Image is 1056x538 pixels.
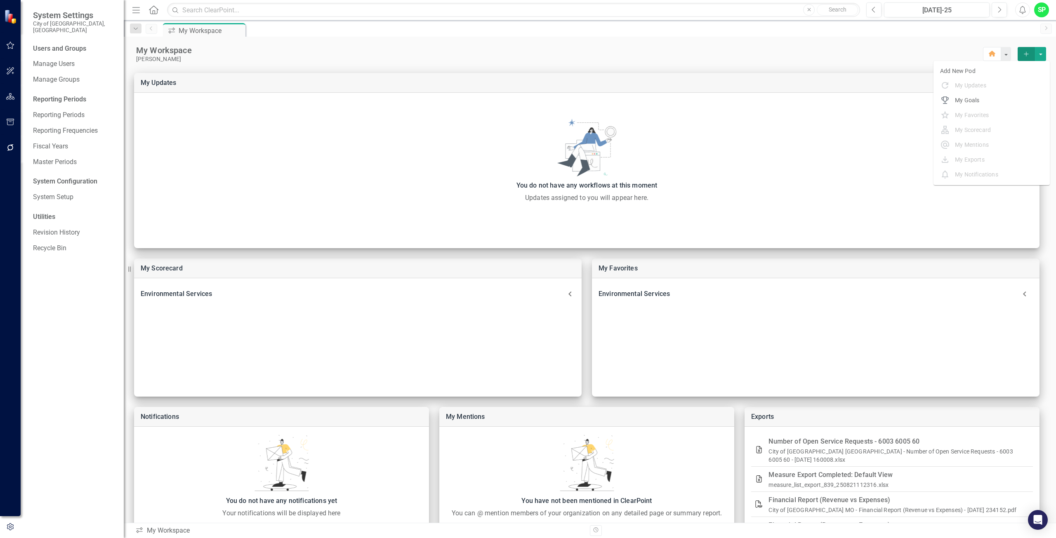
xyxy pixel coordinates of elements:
[138,495,425,507] div: You do not have any notifications yet
[136,56,983,63] div: [PERSON_NAME]
[33,212,115,222] div: Utilities
[167,3,860,17] input: Search ClearPoint...
[955,95,1043,105] div: My Goals
[135,526,584,536] div: My Workspace
[33,142,115,151] a: Fiscal Years
[33,228,115,237] a: Revision History
[138,180,1035,191] div: You do not have any workflows at this moment
[1028,510,1048,530] div: Open Intercom Messenger
[134,285,582,303] div: Environmental Services
[33,10,115,20] span: System Settings
[33,177,115,186] div: System Configuration
[768,448,1013,463] a: City of [GEOGRAPHIC_DATA] [GEOGRAPHIC_DATA] - Number of Open Service Requests - 6003 6005 60 - [D...
[33,75,115,85] a: Manage Groups
[136,45,983,56] div: My Workspace
[141,288,565,300] div: Environmental Services
[751,413,774,421] a: Exports
[141,264,183,272] a: My Scorecard
[4,9,19,24] img: ClearPoint Strategy
[141,79,177,87] a: My Updates
[33,244,115,253] a: Recycle Bin
[33,157,115,167] a: Master Periods
[1018,47,1035,61] button: select merge strategy
[33,95,115,104] div: Reporting Periods
[592,285,1039,303] div: Environmental Services
[768,494,1026,506] div: Financial Report (Revenue vs Expenses)
[829,6,846,13] span: Search
[768,507,1016,513] a: City of [GEOGRAPHIC_DATA] MO - Financial Report (Revenue vs Expenses) - [DATE] 234152.pdf
[138,508,425,518] div: Your notifications will be displayed here
[884,2,990,17] button: [DATE]-25
[33,110,115,120] a: Reporting Periods
[599,288,1016,300] div: Environmental Services
[443,508,730,518] div: You can @ mention members of your organization on any detailed page or summary report.
[446,413,485,421] a: My Mentions
[599,264,638,272] a: My Favorites
[33,126,115,136] a: Reporting Frequencies
[33,193,115,202] a: System Setup
[33,44,115,54] div: Users and Groups
[768,469,1026,481] div: Measure Export Completed: Default View
[817,4,858,16] button: Search
[768,436,1026,447] div: Number of Open Service Requests - 6003 6005 60
[1034,2,1049,17] button: SP
[768,482,889,488] a: measure_list_export_839_250821112316.xlsx
[443,495,730,507] div: You have not been mentioned in ClearPoint
[138,193,1035,203] div: Updates assigned to you will appear here.
[141,413,179,421] a: Notifications
[1018,47,1046,61] div: split button
[179,26,243,36] div: My Workspace
[33,20,115,34] small: City of [GEOGRAPHIC_DATA], [GEOGRAPHIC_DATA]
[1035,47,1046,61] button: select merge strategy
[768,519,1026,531] div: Financial Report (Revenue vs Expenses)
[33,59,115,69] a: Manage Users
[887,5,987,15] div: [DATE]-25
